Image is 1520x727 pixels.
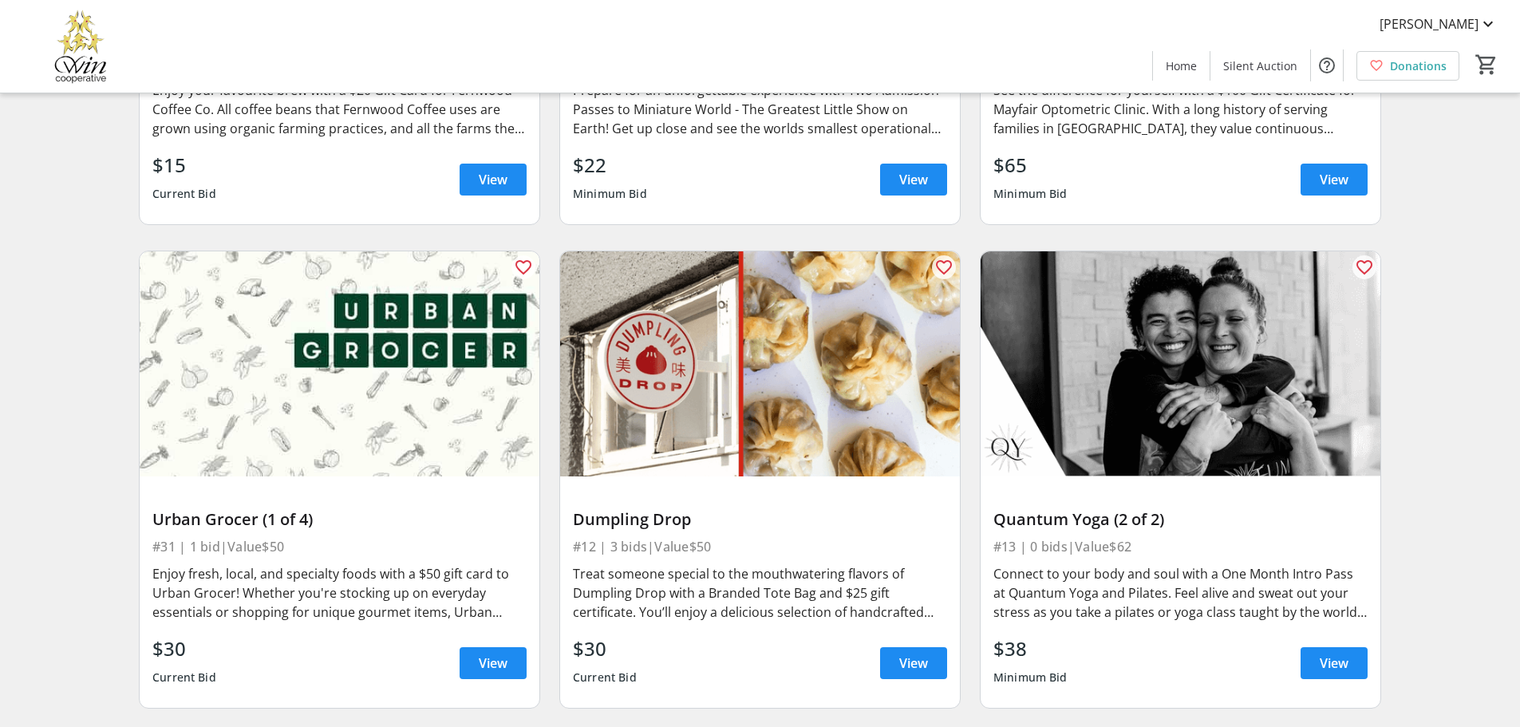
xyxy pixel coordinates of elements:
[140,251,539,476] img: Urban Grocer (1 of 4)
[10,6,152,86] img: Victoria Women In Need Community Cooperative's Logo
[899,170,928,189] span: View
[993,564,1368,622] div: Connect to your body and soul with a One Month Intro Pass at Quantum Yoga and Pilates. Feel alive...
[152,510,527,529] div: Urban Grocer (1 of 4)
[573,535,947,558] div: #12 | 3 bids | Value $50
[1367,11,1510,37] button: [PERSON_NAME]
[514,258,533,277] mat-icon: favorite_outline
[479,654,507,673] span: View
[993,663,1068,692] div: Minimum Bid
[899,654,928,673] span: View
[573,180,647,208] div: Minimum Bid
[993,510,1368,529] div: Quantum Yoga (2 of 2)
[573,81,947,138] div: Prepare for an unforgettable experience with Two Admission Passes to Miniature World - The Greate...
[460,647,527,679] a: View
[981,251,1380,476] img: Quantum Yoga (2 of 2)
[993,535,1368,558] div: #13 | 0 bids | Value $62
[993,81,1368,138] div: See the difference for yourself with a $100 Gift Certificate for Mayfair Optometric Clinic. With ...
[934,258,953,277] mat-icon: favorite_outline
[993,180,1068,208] div: Minimum Bid
[152,151,216,180] div: $15
[1311,49,1343,81] button: Help
[1153,51,1210,81] a: Home
[479,170,507,189] span: View
[1356,51,1459,81] a: Donations
[1210,51,1310,81] a: Silent Auction
[993,634,1068,663] div: $38
[152,564,527,622] div: Enjoy fresh, local, and specialty foods with a $50 gift card to Urban Grocer! Whether you're stoc...
[152,663,216,692] div: Current Bid
[152,81,527,138] div: Enjoy your favourite brew with a $20 Gift Card for Fernwood Coffee Co. All coffee beans that Fern...
[152,535,527,558] div: #31 | 1 bid | Value $50
[1301,164,1368,196] a: View
[880,647,947,679] a: View
[1320,654,1348,673] span: View
[152,180,216,208] div: Current Bid
[573,663,637,692] div: Current Bid
[460,164,527,196] a: View
[1223,57,1297,74] span: Silent Auction
[1380,14,1479,34] span: [PERSON_NAME]
[1320,170,1348,189] span: View
[573,151,647,180] div: $22
[152,634,216,663] div: $30
[1355,258,1374,277] mat-icon: favorite_outline
[1166,57,1197,74] span: Home
[1301,647,1368,679] a: View
[1472,50,1501,79] button: Cart
[573,634,637,663] div: $30
[573,510,947,529] div: Dumpling Drop
[1390,57,1447,74] span: Donations
[560,251,960,476] img: Dumpling Drop
[993,151,1068,180] div: $65
[573,564,947,622] div: Treat someone special to the mouthwatering flavors of Dumpling Drop with a Branded Tote Bag and $...
[880,164,947,196] a: View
